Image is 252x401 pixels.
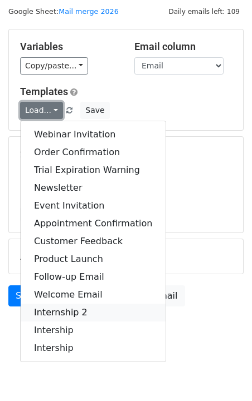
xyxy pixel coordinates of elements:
[8,285,45,306] a: Send
[21,286,166,304] a: Welcome Email
[21,179,166,197] a: Newsletter
[21,143,166,161] a: Order Confirmation
[21,321,166,339] a: Intership
[21,232,166,250] a: Customer Feedback
[20,86,68,97] a: Templates
[21,304,166,321] a: Internship 2
[20,41,118,53] h5: Variables
[21,268,166,286] a: Follow-up Email
[80,102,109,119] button: Save
[196,348,252,401] iframe: Chat Widget
[21,215,166,232] a: Appointment Confirmation
[20,57,88,75] a: Copy/paste...
[134,41,232,53] h5: Email column
[21,161,166,179] a: Trial Expiration Warning
[21,197,166,215] a: Event Invitation
[8,7,119,16] small: Google Sheet:
[164,7,244,16] a: Daily emails left: 109
[21,339,166,357] a: Intership
[59,7,119,16] a: Mail merge 2026
[20,102,63,119] a: Load...
[21,126,166,143] a: Webinar Invitation
[21,250,166,268] a: Product Launch
[164,6,244,18] span: Daily emails left: 109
